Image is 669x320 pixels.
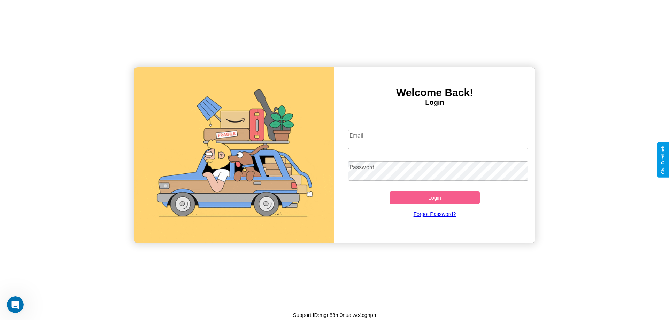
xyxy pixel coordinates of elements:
[345,204,525,224] a: Forgot Password?
[334,87,535,99] h3: Welcome Back!
[134,67,334,243] img: gif
[390,191,480,204] button: Login
[334,99,535,107] h4: Login
[661,146,666,174] div: Give Feedback
[7,296,24,313] iframe: Intercom live chat
[293,310,376,320] p: Support ID: mgn88m0nualwc4cgnpn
